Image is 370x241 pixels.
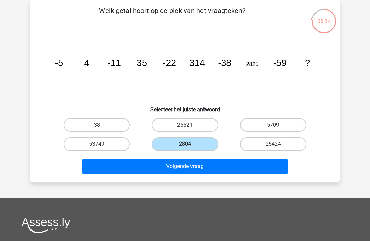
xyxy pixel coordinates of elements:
[189,58,205,68] tspan: 314
[108,58,121,68] tspan: -11
[22,217,70,233] img: Assessly logo
[64,137,130,151] label: 53749
[82,159,289,174] button: Volgende vraag
[305,58,310,68] tspan: ?
[84,58,89,68] tspan: 4
[246,61,259,67] tspan: 2825
[152,137,218,151] label: 2804
[55,58,63,68] tspan: -5
[240,137,306,151] label: 25424
[41,101,329,113] h6: Selecteer het juiste antwoord
[137,58,147,68] tspan: 35
[41,5,303,26] p: Welk getal hoort op de plek van het vraagteken?
[311,8,337,25] div: 06:14
[273,58,287,68] tspan: -59
[218,58,231,68] tspan: -38
[240,118,306,132] label: 5709
[64,118,130,132] label: 38
[152,118,218,132] label: 25521
[163,58,176,68] tspan: -22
